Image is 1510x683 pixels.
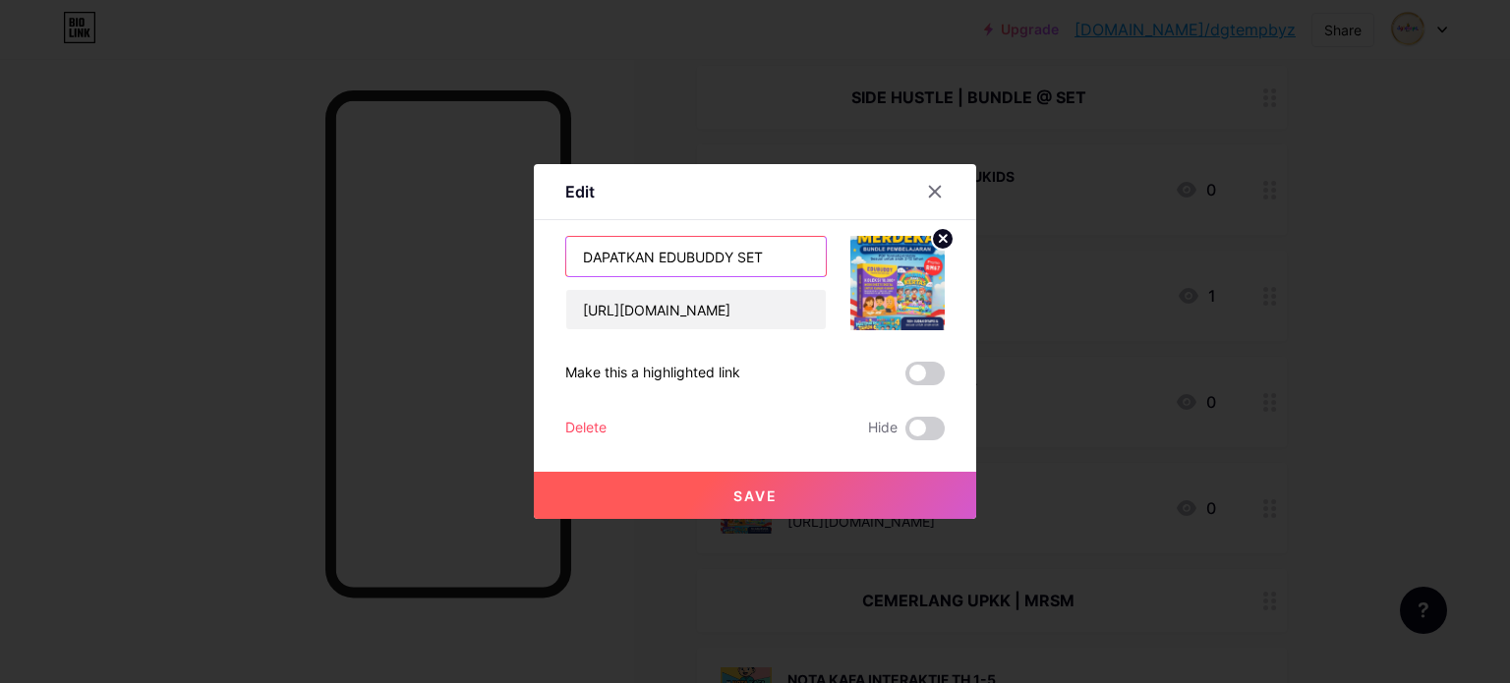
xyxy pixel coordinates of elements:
[565,362,740,385] div: Make this a highlighted link
[868,417,898,440] span: Hide
[566,290,826,329] input: URL
[565,180,595,203] div: Edit
[534,472,976,519] button: Save
[566,237,826,276] input: Title
[850,236,945,330] img: link_thumbnail
[565,417,607,440] div: Delete
[733,487,778,504] span: Save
